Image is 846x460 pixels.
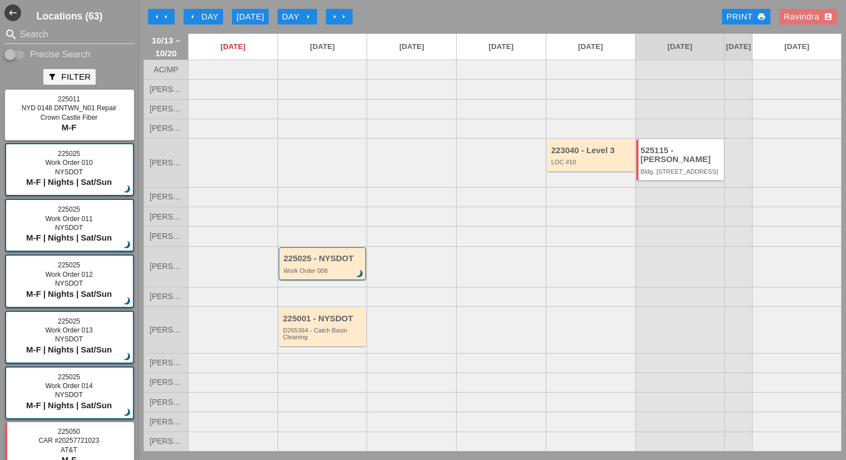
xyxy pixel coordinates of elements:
[284,267,363,274] div: Work Order 008
[150,232,182,241] span: [PERSON_NAME]
[4,4,21,21] i: west
[26,177,112,187] span: M-F | Nights | Sat/Sun
[48,71,91,84] div: Filter
[30,49,91,60] label: Precise Search
[784,11,833,23] div: Ravindra
[150,437,182,446] span: [PERSON_NAME]
[150,105,182,113] span: [PERSON_NAME]
[636,34,725,60] a: [DATE]
[546,34,635,60] a: [DATE]
[58,205,80,213] span: 225025
[150,213,182,221] span: [PERSON_NAME]
[26,345,112,354] span: M-F | Nights | Sat/Sun
[26,233,112,242] span: M-F | Nights | Sat/Sun
[4,4,21,21] button: Shrink Sidebar
[150,398,182,407] span: [PERSON_NAME]
[121,407,133,419] i: brightness_3
[339,12,348,21] i: arrow_right
[779,9,837,25] button: Ravindra
[121,239,133,251] i: brightness_3
[58,317,80,325] span: 225025
[58,261,80,269] span: 225025
[354,268,367,280] i: brightness_3
[753,34,841,60] a: [DATE]
[150,326,182,334] span: [PERSON_NAME]
[150,359,182,367] span: [PERSON_NAME]
[121,295,133,307] i: brightness_3
[150,159,182,167] span: [PERSON_NAME]
[330,12,339,21] i: arrow_right
[41,114,98,121] span: Crown Castle Fiber
[55,335,83,343] span: NYSDOT
[43,69,95,85] button: Filter
[26,289,112,298] span: M-F | Nights | Sat/Sun
[55,280,83,287] span: NYSDOT
[58,428,80,435] span: 225050
[45,159,92,167] span: Work Order 010
[284,254,363,263] div: 225025 - NYSDOT
[58,150,80,158] span: 225025
[188,12,197,21] i: arrow_left
[45,382,92,390] span: Work Order 014
[22,104,117,112] span: NYD 0148 DNTWN_N01 Repair
[278,34,367,60] a: [DATE]
[62,123,77,132] span: M-F
[722,9,770,25] a: Print
[148,9,175,25] button: Move Back 1 Week
[184,9,223,25] button: Day
[188,11,219,23] div: Day
[55,391,83,399] span: NYSDOT
[4,28,18,41] i: search
[283,327,364,341] div: D265364 - Catch Basin Cleaning
[48,72,57,81] i: filter_alt
[551,146,632,155] div: 223040 - Level 3
[150,292,182,301] span: [PERSON_NAME]
[304,12,313,21] i: arrow_right
[757,12,766,21] i: print
[641,146,721,164] div: 525115 - [PERSON_NAME]
[55,168,83,176] span: NYSDOT
[824,12,833,21] i: account_box
[154,66,178,74] span: AC/MP
[58,95,80,103] span: 225011
[189,34,278,60] a: [DATE]
[282,11,313,23] div: Day
[58,373,80,381] span: 225025
[45,326,92,334] span: Work Order 013
[152,12,161,21] i: arrow_left
[161,12,170,21] i: arrow_left
[232,9,269,25] button: [DATE]
[150,34,182,60] span: 10/13 – 10/20
[150,418,182,426] span: [PERSON_NAME]
[278,9,317,25] button: Day
[20,26,119,43] input: Search
[4,48,135,61] div: Enable Precise search to match search terms exactly.
[150,378,182,386] span: [PERSON_NAME]
[45,215,92,223] span: Work Order 011
[39,437,100,444] span: CAR #20257721023
[61,446,77,454] span: AT&T
[150,85,182,94] span: [PERSON_NAME]
[150,262,182,271] span: [PERSON_NAME]
[121,183,133,195] i: brightness_3
[121,351,133,363] i: brightness_3
[150,193,182,201] span: [PERSON_NAME]
[283,314,364,324] div: 225001 - NYSDOT
[236,11,264,23] div: [DATE]
[150,124,182,133] span: [PERSON_NAME]
[326,9,353,25] button: Move Ahead 1 Week
[641,168,721,175] div: Bldg. 300 E. 46th Street
[26,400,112,410] span: M-F | Nights | Sat/Sun
[725,34,752,60] a: [DATE]
[45,271,92,278] span: Work Order 012
[551,159,632,165] div: LOC #10
[367,34,456,60] a: [DATE]
[55,224,83,232] span: NYSDOT
[457,34,546,60] a: [DATE]
[726,11,766,23] div: Print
